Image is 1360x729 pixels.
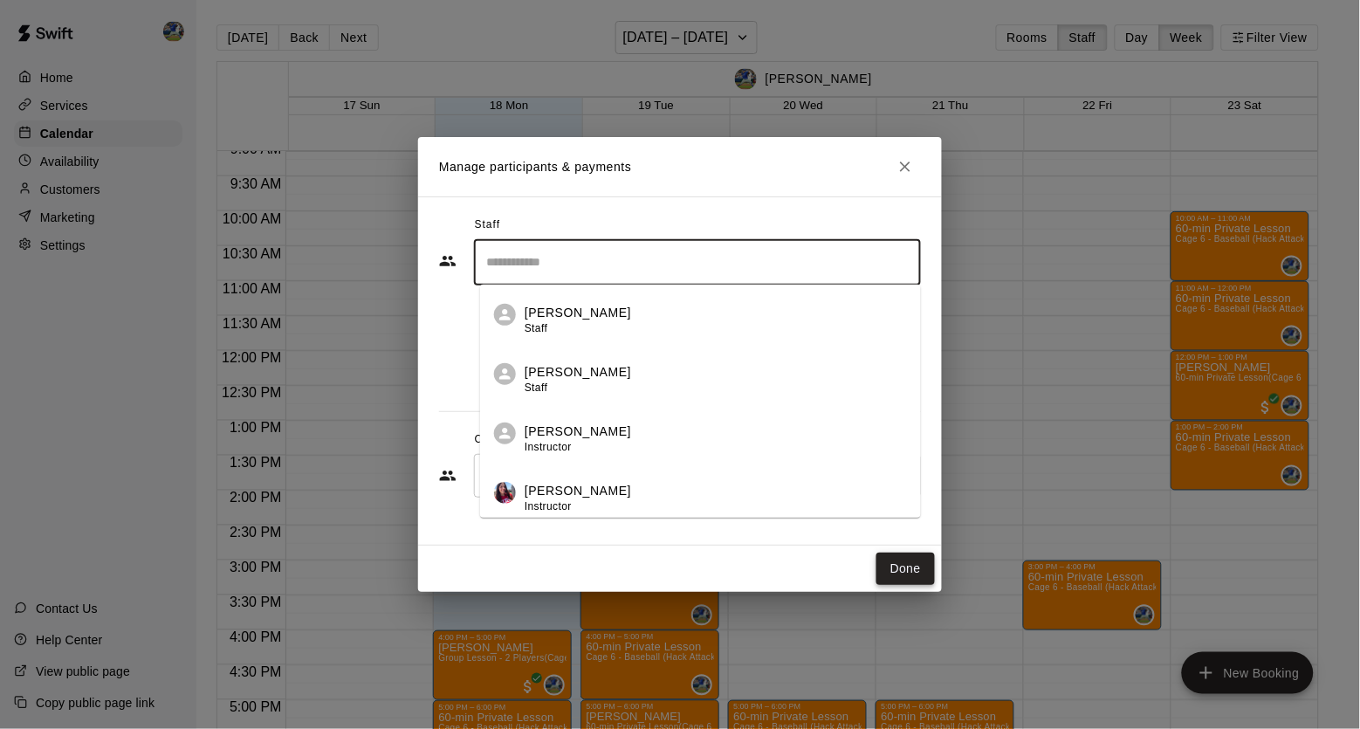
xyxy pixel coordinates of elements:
[474,454,921,498] div: Start typing to search customers...
[525,423,631,441] p: [PERSON_NAME]
[439,252,457,270] svg: Staff
[525,304,631,322] p: [PERSON_NAME]
[494,482,516,504] img: Amber Rivas
[889,151,921,182] button: Close
[525,441,572,453] span: Instructor
[525,482,631,500] p: [PERSON_NAME]
[475,211,500,239] span: Staff
[439,467,457,485] svg: Customers
[525,363,631,382] p: [PERSON_NAME]
[475,426,533,454] span: Customers
[525,322,547,334] span: Staff
[876,553,935,585] button: Done
[439,158,632,176] p: Manage participants & payments
[494,423,516,444] div: Marc Iadanza
[494,304,516,326] div: Alex Margules
[525,500,572,512] span: Instructor
[474,239,921,285] div: Search staff
[494,363,516,385] div: Dennis Ramirez
[525,382,547,394] span: Staff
